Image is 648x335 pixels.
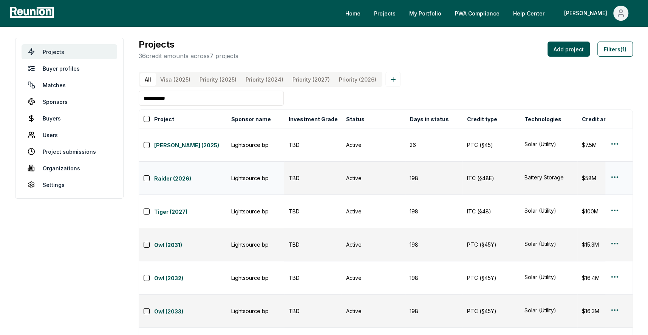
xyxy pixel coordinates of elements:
[154,241,227,250] a: Owl (2031)
[582,241,642,249] div: $15.3M
[467,174,515,182] div: ITC (§48E)
[22,94,117,109] a: Sponsors
[524,207,573,215] button: Solar (Utility)
[346,274,401,282] div: Active
[231,307,280,315] div: Lightsource bp
[449,6,506,21] a: PWA Compliance
[334,73,381,86] button: Priority (2026)
[154,306,227,316] button: Owl (2033)
[564,6,610,21] div: [PERSON_NAME]
[410,307,458,315] div: 198
[410,174,458,182] div: 198
[241,73,288,86] button: Priority (2024)
[230,111,272,127] button: Sponsor name
[231,241,280,249] div: Lightsource bp
[523,111,563,127] button: Technologies
[289,141,337,149] div: TBD
[547,42,590,57] button: Add project
[154,206,227,217] button: Tiger (2027)
[22,161,117,176] a: Organizations
[524,240,573,248] button: Solar (Utility)
[22,177,117,192] a: Settings
[140,73,156,86] button: All
[154,174,227,184] a: Raider (2026)
[345,111,366,127] button: Status
[139,38,238,51] h3: Projects
[582,207,642,215] div: $100M
[410,274,458,282] div: 198
[346,207,401,215] div: Active
[467,241,515,249] div: PTC (§45Y)
[403,6,447,21] a: My Portfolio
[231,274,280,282] div: Lightsource bp
[195,73,241,86] button: Priority (2025)
[289,307,337,315] div: TBD
[154,307,227,316] a: Owl (2033)
[346,141,401,149] div: Active
[154,173,227,184] button: Raider (2026)
[582,307,642,315] div: $16.3M
[22,144,117,159] a: Project submissions
[22,44,117,59] a: Projects
[582,274,642,282] div: $16.4M
[346,174,401,182] div: Active
[582,174,642,182] div: $58M
[154,140,227,150] button: [PERSON_NAME] (2025)
[524,140,573,148] button: Solar (Utility)
[467,141,515,149] div: PTC (§45)
[154,239,227,250] button: Owl (2031)
[339,6,640,21] nav: Main
[154,274,227,283] a: Owl (2032)
[346,241,401,249] div: Active
[368,6,402,21] a: Projects
[22,127,117,142] a: Users
[346,307,401,315] div: Active
[22,61,117,76] a: Buyer profiles
[410,207,458,215] div: 198
[580,111,623,127] button: Credit amount
[597,42,633,57] button: Filters(1)
[156,73,195,86] button: Visa (2025)
[524,273,573,281] button: Solar (Utility)
[410,241,458,249] div: 198
[154,208,227,217] a: Tiger (2027)
[410,141,458,149] div: 26
[231,207,280,215] div: Lightsource bp
[582,141,642,149] div: $7.5M
[287,111,339,127] button: Investment Grade
[22,77,117,93] a: Matches
[467,307,515,315] div: PTC (§45Y)
[231,141,280,149] div: Lightsource bp
[467,207,515,215] div: ITC (§48)
[467,274,515,282] div: PTC (§45Y)
[289,241,337,249] div: TBD
[524,306,573,314] button: Solar (Utility)
[139,51,238,60] p: 36 credit amounts across 7 projects
[289,274,337,282] div: TBD
[289,207,337,215] div: TBD
[231,174,280,182] div: Lightsource bp
[22,111,117,126] a: Buyers
[153,111,176,127] button: Project
[466,111,499,127] button: Credit type
[154,273,227,283] button: Owl (2032)
[289,174,337,182] div: TBD
[558,6,634,21] button: [PERSON_NAME]
[524,173,573,181] button: Battery Storage
[507,6,551,21] a: Help Center
[288,73,334,86] button: Priority (2027)
[408,111,450,127] button: Days in status
[154,141,227,150] a: [PERSON_NAME] (2025)
[339,6,367,21] a: Home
